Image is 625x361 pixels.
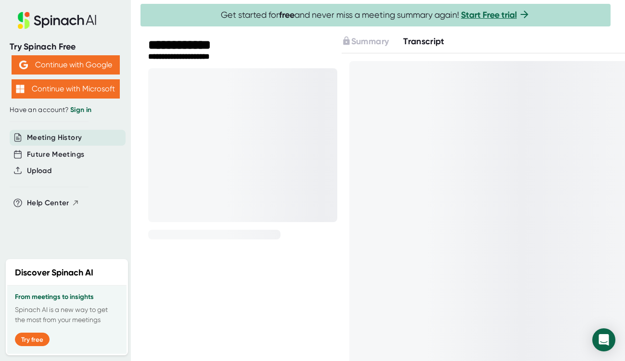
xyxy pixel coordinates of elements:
button: Continue with Microsoft [12,79,120,99]
h2: Discover Spinach AI [15,266,93,279]
div: Open Intercom Messenger [592,328,615,351]
div: Try Spinach Free [10,41,121,52]
button: Help Center [27,198,79,209]
span: Get started for and never miss a meeting summary again! [221,10,530,21]
div: Upgrade to access [342,35,403,48]
span: Transcript [403,36,445,47]
a: Start Free trial [461,10,517,20]
button: Summary [342,35,389,48]
button: Continue with Google [12,55,120,75]
p: Spinach AI is a new way to get the most from your meetings [15,305,119,325]
button: Meeting History [27,132,82,143]
h3: From meetings to insights [15,293,119,301]
span: Help Center [27,198,69,209]
img: Aehbyd4JwY73AAAAAElFTkSuQmCC [19,61,28,69]
span: Summary [351,36,389,47]
button: Upload [27,165,51,176]
div: Have an account? [10,106,121,114]
button: Future Meetings [27,149,84,160]
a: Sign in [70,106,91,114]
button: Transcript [403,35,445,48]
b: free [279,10,294,20]
button: Try free [15,333,50,346]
